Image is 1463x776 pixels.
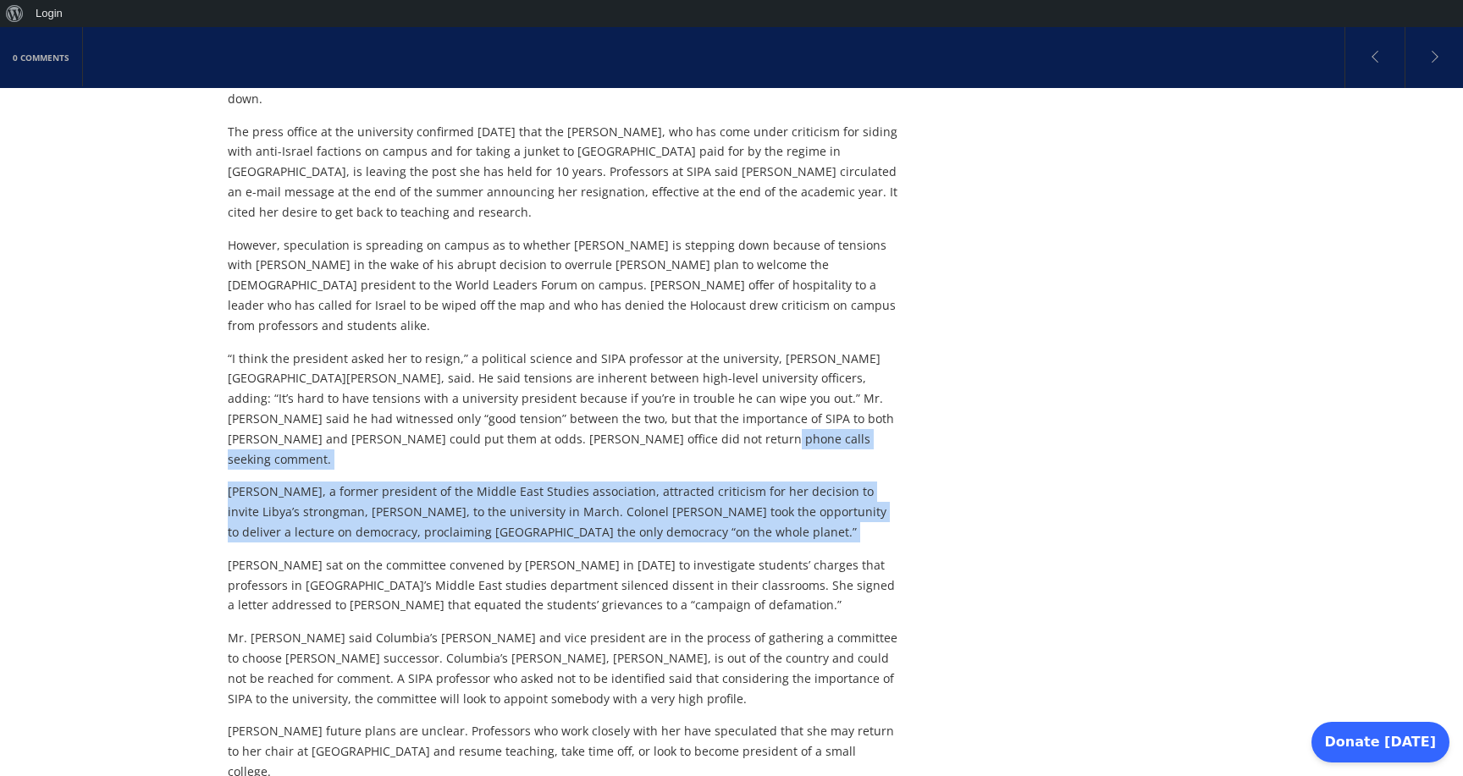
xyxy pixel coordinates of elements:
[228,235,899,336] p: However, speculation is spreading on campus as to whether [PERSON_NAME] is stepping down because ...
[228,482,899,542] p: [PERSON_NAME], a former president of the Middle East Studies association, attracted criticism for...
[228,122,899,223] p: The press office at the university confirmed [DATE] that the [PERSON_NAME], who has come under cr...
[228,628,899,708] p: Mr. [PERSON_NAME] said Columbia’s [PERSON_NAME] and vice president are in the process of gatherin...
[228,555,899,615] p: [PERSON_NAME] sat on the committee convened by [PERSON_NAME] in [DATE] to investigate students’ c...
[228,349,899,470] p: “I think the president asked her to resign,” a political science and SIPA professor at the univer...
